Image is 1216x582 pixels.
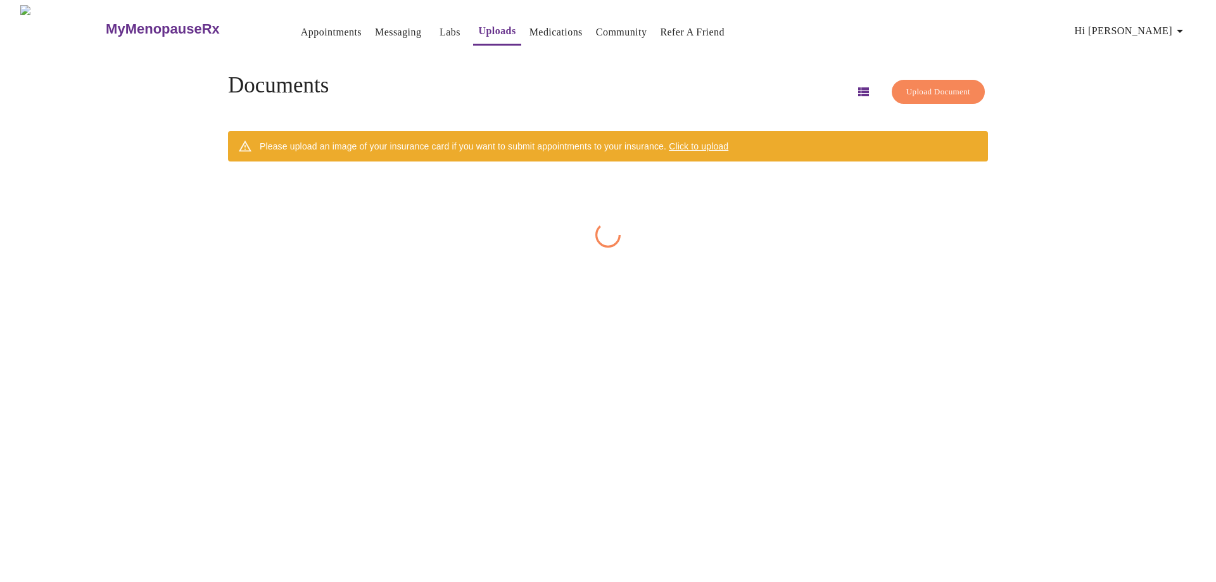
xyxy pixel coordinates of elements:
[473,18,521,46] button: Uploads
[478,22,516,40] a: Uploads
[596,23,647,41] a: Community
[660,23,725,41] a: Refer a Friend
[524,20,588,45] button: Medications
[228,73,329,98] h4: Documents
[848,77,878,107] button: Switch to list view
[669,141,728,151] span: Click to upload
[1075,22,1187,40] span: Hi [PERSON_NAME]
[370,20,426,45] button: Messaging
[301,23,362,41] a: Appointments
[104,7,270,51] a: MyMenopauseRx
[260,135,728,158] div: Please upload an image of your insurance card if you want to submit appointments to your insurance.
[440,23,460,41] a: Labs
[655,20,730,45] button: Refer a Friend
[529,23,583,41] a: Medications
[1070,18,1193,44] button: Hi [PERSON_NAME]
[892,80,985,104] button: Upload Document
[296,20,367,45] button: Appointments
[20,5,104,53] img: MyMenopauseRx Logo
[591,20,652,45] button: Community
[906,85,970,99] span: Upload Document
[429,20,470,45] button: Labs
[375,23,421,41] a: Messaging
[106,21,220,37] h3: MyMenopauseRx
